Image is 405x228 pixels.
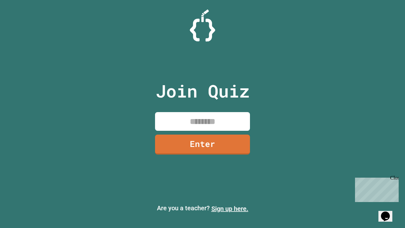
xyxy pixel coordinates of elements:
a: Sign up here. [211,205,248,212]
img: Logo.svg [190,9,215,41]
div: Chat with us now!Close [3,3,44,40]
a: Enter [155,135,250,155]
p: Are you a teacher? [5,203,400,213]
iframe: chat widget [378,203,399,222]
iframe: chat widget [352,175,399,202]
p: Join Quiz [156,78,250,104]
